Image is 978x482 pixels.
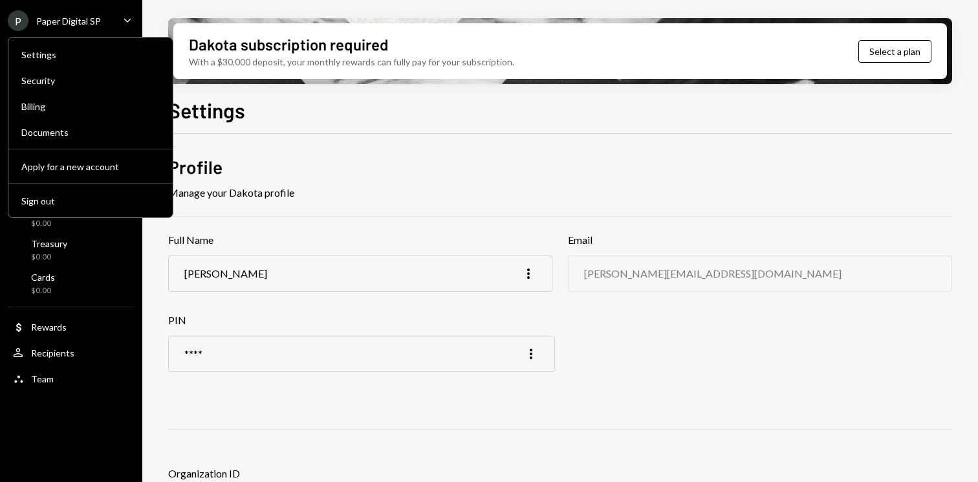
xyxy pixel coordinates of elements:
h3: Email [568,232,952,248]
div: P [8,10,28,31]
div: Rewards [31,322,67,333]
button: Apply for a new account [14,155,168,179]
div: Team [31,373,54,384]
div: Treasury [31,238,67,249]
div: Recipients [31,347,74,358]
div: Documents [21,127,160,138]
div: With a $30,000 deposit, your monthly rewards can fully pay for your subscription. [189,55,514,69]
div: Manage your Dakota profile [168,185,952,201]
div: Sign out [21,195,160,206]
div: Apply for a new account [21,161,160,172]
a: Team [8,367,135,390]
h2: Profile [168,155,952,180]
div: $0.00 [31,252,67,263]
a: Rewards [8,315,135,338]
div: Security [21,75,160,86]
h3: Full Name [168,232,552,248]
button: Sign out [14,190,168,213]
a: Settings [14,43,168,66]
a: Treasury$0.00 [8,234,135,265]
h3: PIN [168,312,555,328]
a: Security [14,69,168,92]
div: $0.00 [31,285,55,296]
div: Paper Digital SP [36,16,101,27]
a: Billing [14,94,168,118]
button: Select a plan [858,40,931,63]
h3: Organization ID [168,466,555,481]
a: Documents [14,120,168,144]
div: Billing [21,101,160,112]
a: Recipients [8,341,135,364]
div: [PERSON_NAME][EMAIL_ADDRESS][DOMAIN_NAME] [584,267,842,279]
div: Settings [21,49,160,60]
h1: Settings [168,97,245,123]
a: Cards$0.00 [8,268,135,299]
div: $0.00 [31,218,62,229]
div: [PERSON_NAME] [184,267,267,279]
div: Cards [31,272,55,283]
div: Dakota subscription required [189,34,388,55]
